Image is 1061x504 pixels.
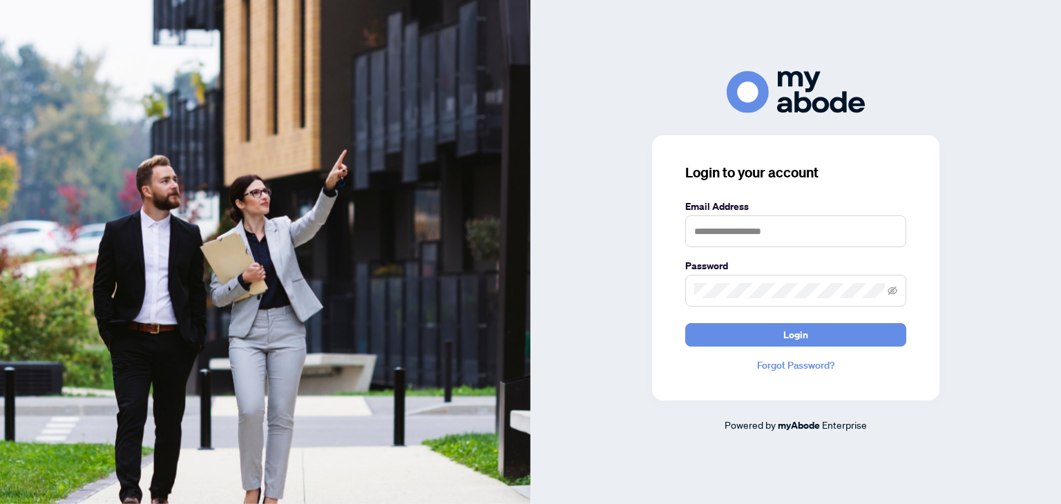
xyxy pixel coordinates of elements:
a: Forgot Password? [685,358,906,373]
span: Enterprise [822,418,867,431]
label: Password [685,258,906,273]
label: Email Address [685,199,906,214]
span: Login [783,324,808,346]
span: eye-invisible [888,286,897,295]
button: Login [685,323,906,347]
span: Powered by [725,418,776,431]
img: ma-logo [727,71,865,113]
h3: Login to your account [685,163,906,182]
a: myAbode [778,418,820,433]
